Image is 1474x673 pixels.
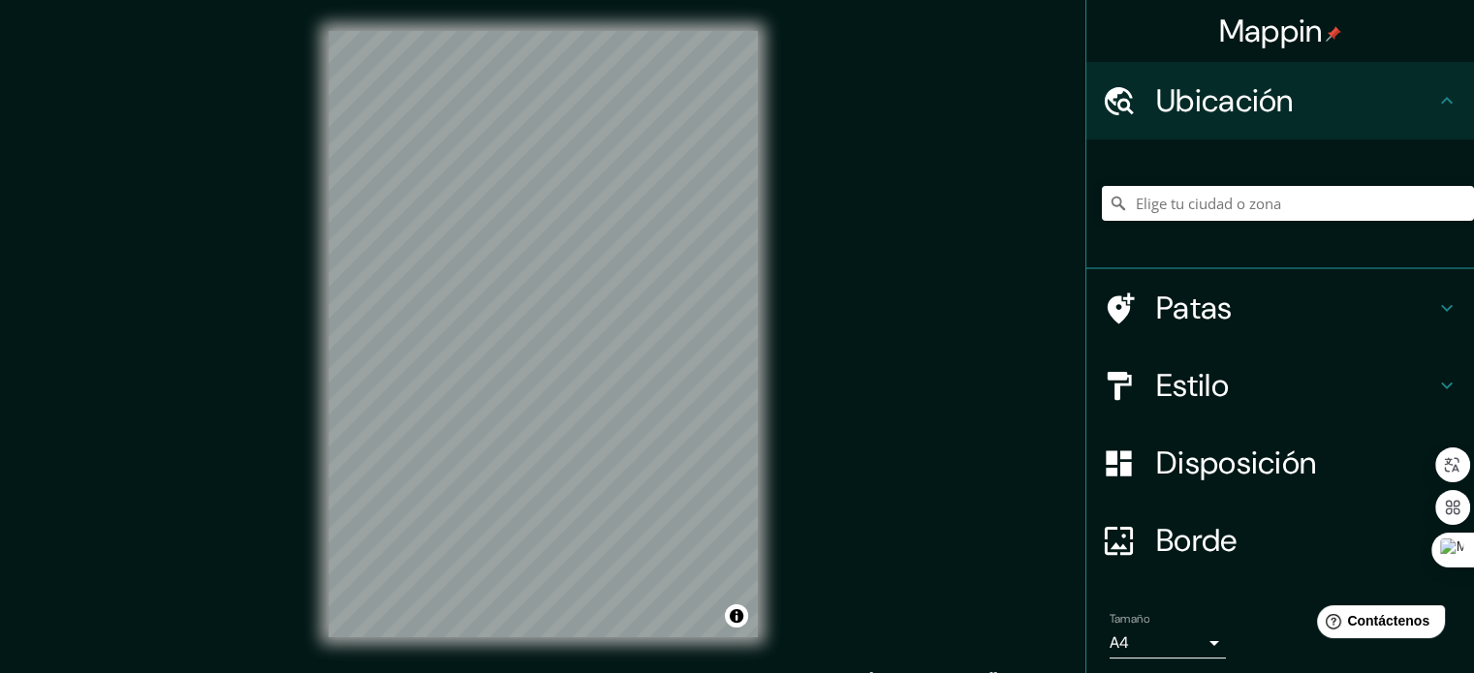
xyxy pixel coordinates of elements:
font: A4 [1110,632,1129,653]
iframe: Lanzador de widgets de ayuda [1302,597,1453,652]
div: Patas [1086,269,1474,347]
div: Borde [1086,502,1474,579]
font: Estilo [1156,365,1229,406]
button: Activar o desactivar atribución [725,604,748,627]
font: Borde [1156,520,1238,561]
div: Disposición [1086,424,1474,502]
div: A4 [1110,627,1226,658]
font: Disposición [1156,443,1316,483]
div: Ubicación [1086,62,1474,139]
font: Tamaño [1110,611,1149,627]
font: Patas [1156,288,1233,328]
div: Estilo [1086,347,1474,424]
canvas: Mapa [329,31,758,637]
input: Elige tu ciudad o zona [1102,186,1474,221]
font: Mappin [1219,11,1323,51]
img: pin-icon.png [1326,26,1341,42]
font: Ubicación [1156,80,1294,121]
